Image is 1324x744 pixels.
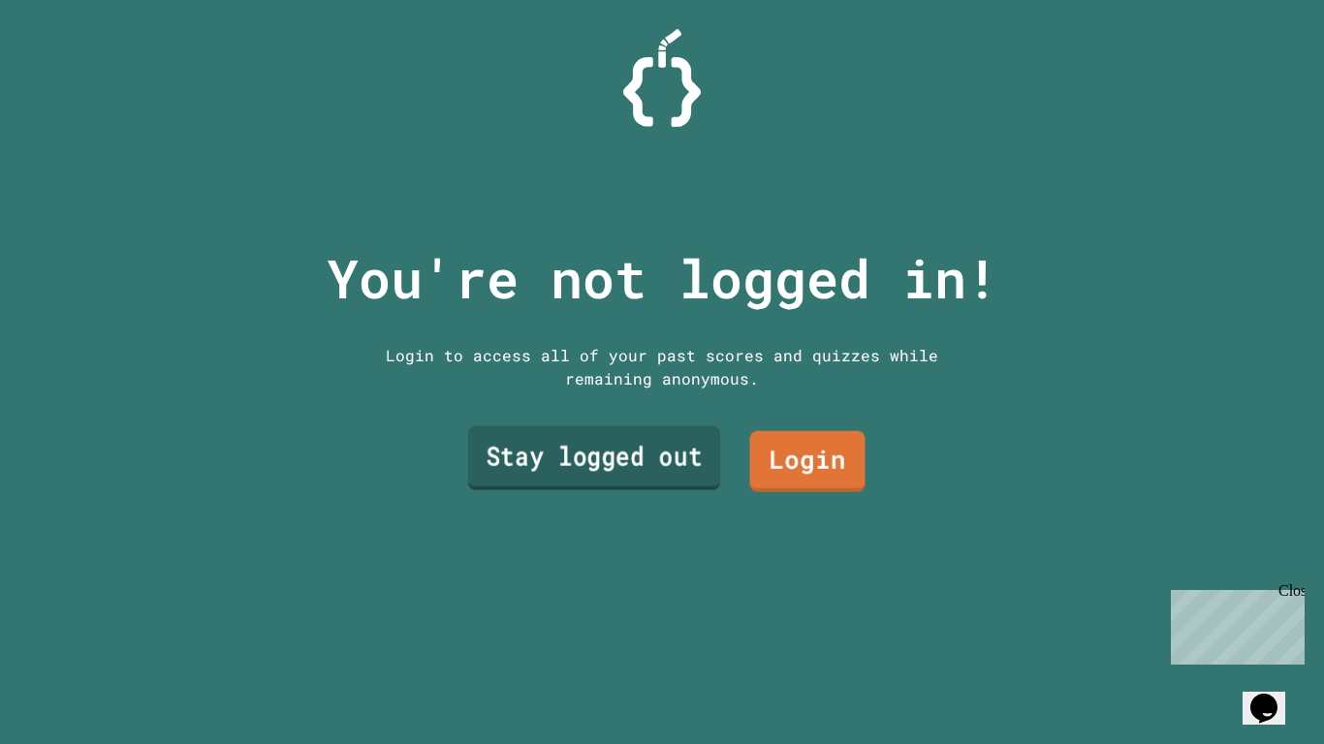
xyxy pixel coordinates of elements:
iframe: chat widget [1243,666,1305,725]
iframe: chat widget [1163,582,1305,665]
a: Login [750,431,866,492]
div: Login to access all of your past scores and quizzes while remaining anonymous. [371,344,953,390]
a: Stay logged out [468,425,720,489]
p: You're not logged in! [327,238,998,319]
img: Logo.svg [623,29,701,127]
div: Chat with us now!Close [8,8,134,123]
